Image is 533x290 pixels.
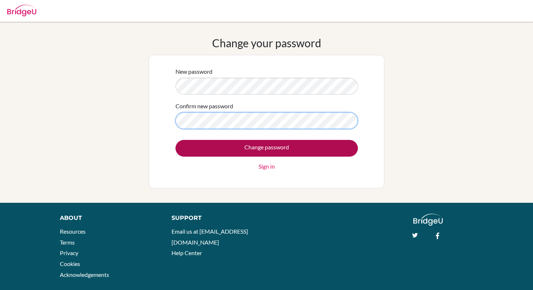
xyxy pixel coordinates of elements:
[172,249,202,256] a: Help Center
[60,271,109,278] a: Acknowledgements
[60,228,86,235] a: Resources
[7,5,36,16] img: Bridge-U
[60,249,78,256] a: Privacy
[259,162,275,171] a: Sign in
[175,140,358,157] input: Change password
[60,260,80,267] a: Cookies
[175,67,212,76] label: New password
[212,36,321,49] h1: Change your password
[413,214,443,226] img: logo_white@2x-f4f0deed5e89b7ecb1c2cc34c3e3d731f90f0f143d5ea2071677605dd97b5244.png
[60,239,75,246] a: Terms
[172,214,259,222] div: Support
[60,214,155,222] div: About
[172,228,248,246] a: Email us at [EMAIL_ADDRESS][DOMAIN_NAME]
[175,102,233,110] label: Confirm new password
